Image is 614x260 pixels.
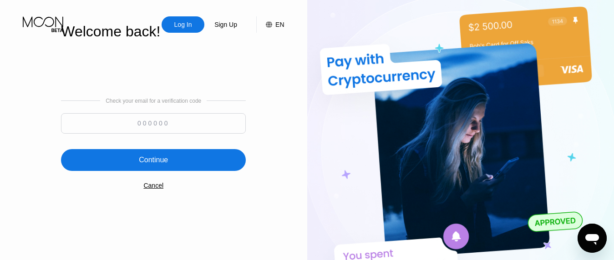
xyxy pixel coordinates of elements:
div: Sign Up [204,16,247,33]
div: Check your email for a verification code [106,98,201,104]
div: Continue [61,149,246,171]
input: 000000 [61,113,246,134]
div: EN [275,21,284,28]
iframe: Button to launch messaging window [578,224,607,253]
div: Sign Up [213,20,238,29]
div: Log In [162,16,204,33]
div: EN [256,16,284,33]
div: Continue [139,155,168,165]
div: Cancel [143,182,163,189]
div: Log In [173,20,193,29]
